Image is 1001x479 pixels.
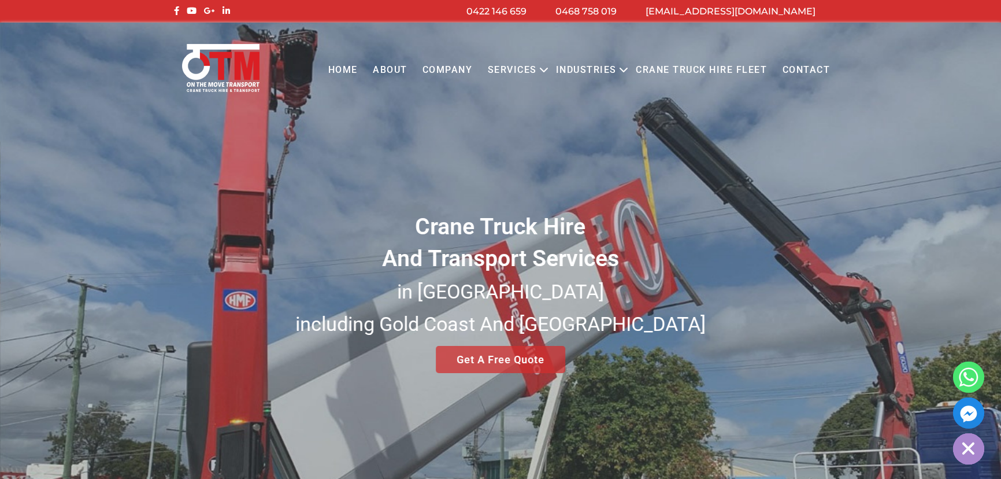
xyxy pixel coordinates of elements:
a: Contact [774,54,837,86]
a: [EMAIL_ADDRESS][DOMAIN_NAME] [646,6,815,17]
a: Crane Truck Hire Fleet [628,54,774,86]
a: Industries [548,54,624,86]
a: Facebook_Messenger [953,397,984,429]
a: COMPANY [415,54,480,86]
a: Get A Free Quote [436,346,565,373]
a: Whatsapp [953,362,984,393]
a: Services [480,54,544,86]
a: Home [320,54,365,86]
a: About [365,54,415,86]
a: 0422 146 659 [466,6,527,17]
a: 0468 758 019 [555,6,617,17]
small: in [GEOGRAPHIC_DATA] including Gold Coast And [GEOGRAPHIC_DATA] [295,280,706,336]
